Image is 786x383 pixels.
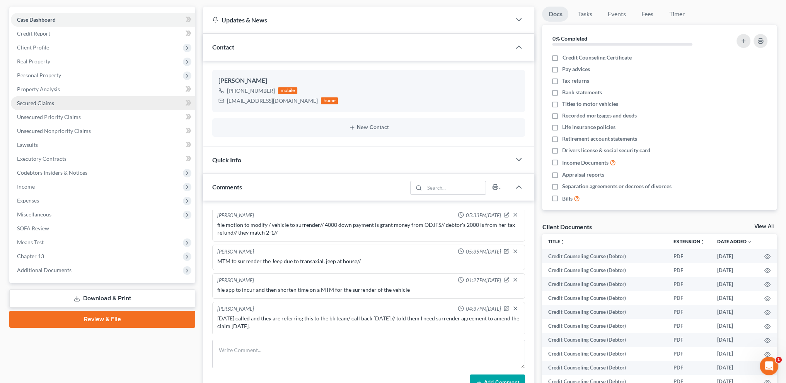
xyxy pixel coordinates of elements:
[217,305,254,313] div: [PERSON_NAME]
[17,225,49,232] span: SOFA Review
[667,319,711,333] td: PDF
[552,35,587,42] strong: 0% Completed
[11,13,195,27] a: Case Dashboard
[711,249,758,263] td: [DATE]
[212,156,241,163] span: Quick Info
[542,361,667,375] td: Credit Counseling Course (Debtor)
[11,221,195,235] a: SOFA Review
[548,238,565,244] a: Titleunfold_more
[17,267,72,273] span: Additional Documents
[562,135,637,143] span: Retirement account statements
[663,7,691,22] a: Timer
[542,333,667,347] td: Credit Counseling Course (Debtor)
[212,16,502,24] div: Updates & News
[542,319,667,333] td: Credit Counseling Course (Debtor)
[17,114,81,120] span: Unsecured Priority Claims
[711,347,758,361] td: [DATE]
[17,183,35,190] span: Income
[17,72,61,78] span: Personal Property
[760,357,778,375] iframe: Intercom live chat
[667,249,711,263] td: PDF
[542,223,592,231] div: Client Documents
[212,43,234,51] span: Contact
[217,257,520,265] div: MTM to surrender the Jeep due to transaxial. jeep at house//
[562,54,631,61] span: Credit Counseling Certificate
[425,181,486,194] input: Search...
[217,315,520,330] div: [DATE] called and they are referring this to the bk team/ call back [DATE] // told them I need su...
[11,138,195,152] a: Lawsuits
[17,197,39,204] span: Expenses
[17,211,51,218] span: Miscellaneous
[218,124,519,131] button: New Contact
[542,305,667,319] td: Credit Counseling Course (Debtor)
[218,76,519,85] div: [PERSON_NAME]
[17,58,50,65] span: Real Property
[667,277,711,291] td: PDF
[717,238,752,244] a: Date Added expand_more
[11,110,195,124] a: Unsecured Priority Claims
[217,212,254,220] div: [PERSON_NAME]
[542,249,667,263] td: Credit Counseling Course (Debtor)
[711,291,758,305] td: [DATE]
[465,277,501,284] span: 01:27PM[DATE]
[562,195,573,203] span: Bills
[562,159,609,167] span: Income Documents
[562,171,604,179] span: Appraisal reports
[11,96,195,110] a: Secured Claims
[711,277,758,291] td: [DATE]
[571,7,598,22] a: Tasks
[17,141,38,148] span: Lawsuits
[754,224,774,229] a: View All
[17,169,87,176] span: Codebtors Insiders & Notices
[747,240,752,244] i: expand_more
[542,7,568,22] a: Docs
[17,128,91,134] span: Unsecured Nonpriority Claims
[667,347,711,361] td: PDF
[217,286,520,294] div: file app to incur and then shorten time on a MTM for the surrender of the vehicle
[17,44,49,51] span: Client Profile
[465,248,501,255] span: 05:35PM[DATE]
[11,124,195,138] a: Unsecured Nonpriority Claims
[17,100,54,106] span: Secured Claims
[465,305,501,313] span: 04:37PM[DATE]
[542,291,667,305] td: Credit Counseling Course (Debtor)
[17,16,56,23] span: Case Dashboard
[667,305,711,319] td: PDF
[11,152,195,166] a: Executory Contracts
[562,100,618,108] span: Titles to motor vehicles
[542,347,667,361] td: Credit Counseling Course (Debtor)
[227,87,275,95] div: [PHONE_NUMBER]
[212,183,242,191] span: Comments
[542,263,667,277] td: Credit Counseling Course (Debtor)
[601,7,632,22] a: Events
[11,27,195,41] a: Credit Report
[217,221,520,237] div: file motion to modify / vehicle to surrender// 4000 down payment is grant money from ODJFS// debt...
[17,86,60,92] span: Property Analysis
[776,357,782,363] span: 1
[562,65,590,73] span: Pay advices
[635,7,660,22] a: Fees
[562,77,589,85] span: Tax returns
[667,333,711,347] td: PDF
[562,123,616,131] span: Life insurance policies
[465,212,501,219] span: 05:33PM[DATE]
[673,238,705,244] a: Extensionunfold_more
[227,97,318,105] div: [EMAIL_ADDRESS][DOMAIN_NAME]
[667,291,711,305] td: PDF
[9,311,195,328] a: Review & File
[711,361,758,375] td: [DATE]
[562,89,602,96] span: Bank statements
[321,97,338,104] div: home
[17,253,44,259] span: Chapter 13
[711,333,758,347] td: [DATE]
[542,277,667,291] td: Credit Counseling Course (Debtor)
[562,146,650,154] span: Drivers license & social security card
[217,248,254,256] div: [PERSON_NAME]
[560,240,565,244] i: unfold_more
[711,305,758,319] td: [DATE]
[9,289,195,308] a: Download & Print
[562,182,672,190] span: Separation agreements or decrees of divorces
[278,87,297,94] div: mobile
[17,239,44,245] span: Means Test
[667,361,711,375] td: PDF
